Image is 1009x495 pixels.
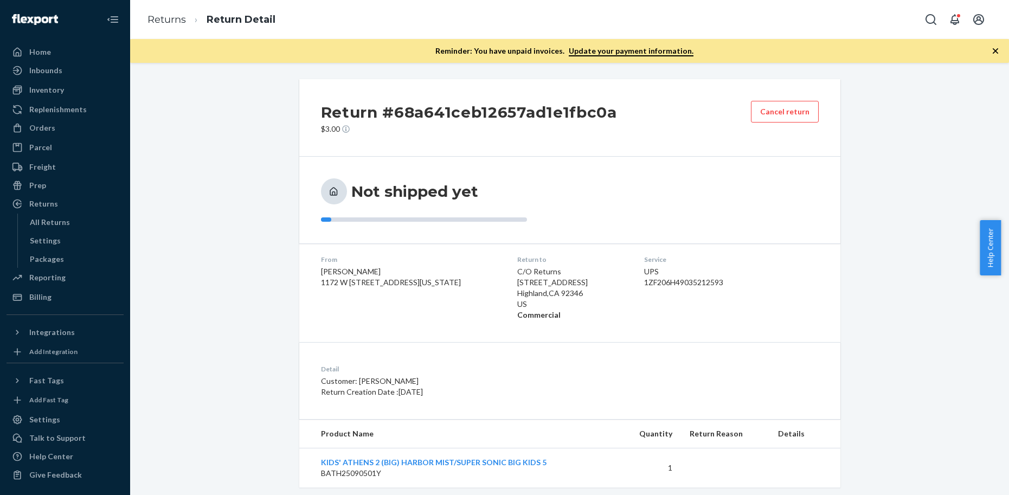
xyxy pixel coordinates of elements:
[517,299,627,310] p: US
[29,451,73,462] div: Help Center
[7,269,124,286] a: Reporting
[7,195,124,213] a: Returns
[644,277,762,288] div: 1ZF206H49035212593
[681,420,769,448] th: Return Reason
[321,267,461,287] span: [PERSON_NAME] 1172 W [STREET_ADDRESS][US_STATE]
[29,272,66,283] div: Reporting
[7,288,124,306] a: Billing
[517,277,627,288] p: [STREET_ADDRESS]
[7,62,124,79] a: Inbounds
[29,65,62,76] div: Inbounds
[321,124,617,134] p: $3.00
[29,47,51,57] div: Home
[30,217,70,228] div: All Returns
[751,101,819,123] button: Cancel return
[7,177,124,194] a: Prep
[321,376,621,387] p: Customer: [PERSON_NAME]
[29,142,52,153] div: Parcel
[7,43,124,61] a: Home
[24,250,124,268] a: Packages
[321,468,610,479] p: BATH25090501Y
[939,462,998,490] iframe: Opens a widget where you can chat to one of our agents
[7,411,124,428] a: Settings
[517,310,561,319] strong: Commercial
[29,433,86,443] div: Talk to Support
[30,254,64,265] div: Packages
[139,4,284,36] ol: breadcrumbs
[207,14,275,25] a: Return Detail
[7,394,124,407] a: Add Fast Tag
[517,288,627,299] p: Highland , CA 92346
[644,255,762,264] dt: Service
[299,420,619,448] th: Product Name
[29,470,82,480] div: Give Feedback
[644,267,659,276] span: UPS
[321,458,547,467] a: KIDS' ATHENS 2 (BIG) HARBOR MIST/SUPER SONIC BIG KIDS 5
[24,214,124,231] a: All Returns
[618,448,681,488] td: 1
[7,158,124,176] a: Freight
[944,9,966,30] button: Open notifications
[29,85,64,95] div: Inventory
[24,232,124,249] a: Settings
[618,420,681,448] th: Quantity
[29,395,68,404] div: Add Fast Tag
[517,266,627,277] p: C/O Returns
[968,9,989,30] button: Open account menu
[980,220,1001,275] button: Help Center
[7,345,124,358] a: Add Integration
[29,347,78,356] div: Add Integration
[29,292,52,303] div: Billing
[102,9,124,30] button: Close Navigation
[7,429,124,447] button: Talk to Support
[517,255,627,264] dt: Return to
[7,119,124,137] a: Orders
[569,46,693,56] a: Update your payment information.
[29,414,60,425] div: Settings
[769,420,840,448] th: Details
[7,466,124,484] button: Give Feedback
[147,14,186,25] a: Returns
[29,375,64,386] div: Fast Tags
[7,448,124,465] a: Help Center
[321,255,500,264] dt: From
[435,46,693,56] p: Reminder: You have unpaid invoices.
[7,81,124,99] a: Inventory
[321,101,617,124] h2: Return #68a641ceb12657ad1e1fbc0a
[30,235,61,246] div: Settings
[29,327,75,338] div: Integrations
[7,324,124,341] button: Integrations
[29,104,87,115] div: Replenishments
[321,364,621,374] dt: Detail
[321,387,621,397] p: Return Creation Date : [DATE]
[29,198,58,209] div: Returns
[29,123,55,133] div: Orders
[29,162,56,172] div: Freight
[29,180,46,191] div: Prep
[7,101,124,118] a: Replenishments
[7,139,124,156] a: Parcel
[920,9,942,30] button: Open Search Box
[351,182,478,201] h3: Not shipped yet
[7,372,124,389] button: Fast Tags
[12,14,58,25] img: Flexport logo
